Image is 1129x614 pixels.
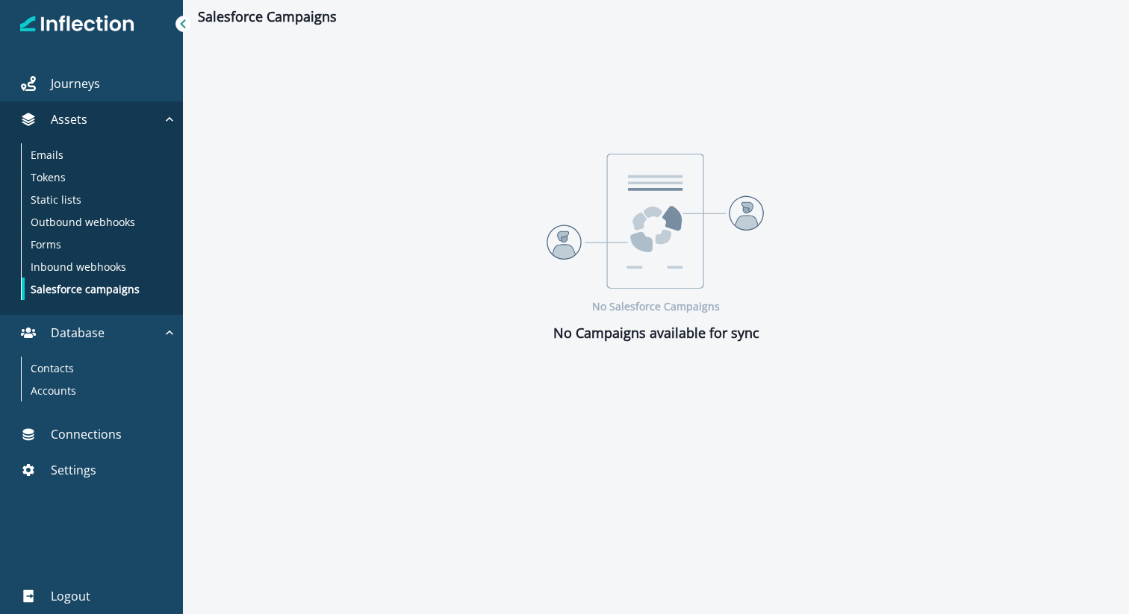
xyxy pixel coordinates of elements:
h1: Salesforce Campaigns [198,9,337,25]
p: Accounts [31,383,76,398]
p: Outbound webhooks [31,214,135,230]
p: No Salesforce Campaigns [592,298,720,314]
p: Database [51,324,105,342]
a: Emails [22,143,171,166]
p: Settings [51,461,96,479]
a: Salesforce campaigns [22,278,171,300]
a: Tokens [22,166,171,188]
img: Salesforce Campaign [544,154,768,289]
p: Journeys [51,75,100,93]
a: Accounts [22,379,171,401]
p: Contacts [31,360,74,376]
p: Assets [51,110,87,128]
a: Contacts [22,357,171,379]
p: Emails [31,147,63,163]
p: No Campaigns available for sync [553,323,759,343]
p: Salesforce campaigns [31,281,140,297]
p: Logout [51,587,90,605]
a: Outbound webhooks [22,210,171,233]
img: Inflection [20,13,134,34]
p: Static lists [31,192,81,207]
p: Connections [51,425,122,443]
a: Inbound webhooks [22,255,171,278]
p: Tokens [31,169,66,185]
a: Static lists [22,188,171,210]
p: Forms [31,236,61,252]
p: Inbound webhooks [31,259,126,275]
a: Forms [22,233,171,255]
